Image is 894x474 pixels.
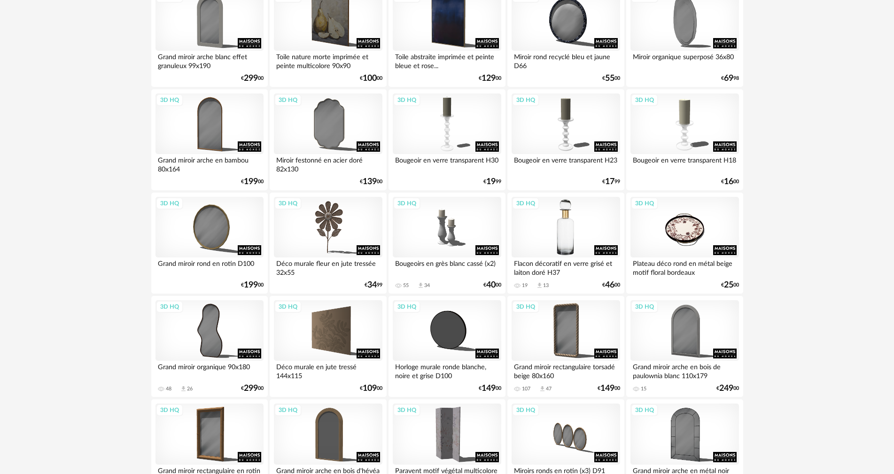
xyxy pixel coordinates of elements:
span: Download icon [536,282,543,289]
div: 3D HQ [631,404,658,416]
div: € 00 [241,75,264,82]
div: 107 [522,386,530,392]
a: 3D HQ Grand miroir arche en bambou 80x164 €19900 [151,89,268,191]
div: Bougeoirs en grès blanc cassé (x2) [393,257,501,276]
span: 69 [724,75,733,82]
div: € 00 [479,75,501,82]
span: Download icon [180,385,187,392]
a: 3D HQ Grand miroir rond en rotin D100 €19900 [151,193,268,294]
div: € 00 [721,179,739,185]
div: 3D HQ [631,197,658,210]
div: Miroir festonné en acier doré 82x130 [274,154,382,173]
div: 48 [166,386,171,392]
span: 55 [605,75,614,82]
span: 16 [724,179,733,185]
div: 3D HQ [274,197,302,210]
span: 100 [363,75,377,82]
a: 3D HQ Plateau déco rond en métal beige motif floral bordeaux €2500 [626,193,743,294]
div: 3D HQ [512,404,539,416]
span: 34 [367,282,377,288]
span: 149 [482,385,496,392]
span: 199 [244,282,258,288]
div: Bougeoir en verre transparent H23 [512,154,620,173]
div: 13 [543,282,549,289]
div: 3D HQ [156,301,183,313]
div: 3D HQ [631,301,658,313]
div: 3D HQ [156,404,183,416]
a: 3D HQ Grand miroir arche en bois de paulownia blanc 110x179 15 €24900 [626,296,743,397]
div: 3D HQ [274,94,302,106]
div: 3D HQ [156,94,183,106]
a: 3D HQ Grand miroir organique 90x180 48 Download icon 26 €29900 [151,296,268,397]
div: Grand miroir arche en bambou 80x164 [155,154,264,173]
div: 3D HQ [274,301,302,313]
div: Grand miroir organique 90x180 [155,361,264,380]
div: 3D HQ [393,197,420,210]
div: € 00 [360,385,382,392]
a: 3D HQ Flacon décoratif en verre grisé et laiton doré H37 19 Download icon 13 €4600 [507,193,624,294]
span: 199 [244,179,258,185]
div: Flacon décoratif en verre grisé et laiton doré H37 [512,257,620,276]
div: € 00 [598,385,620,392]
span: 299 [244,75,258,82]
span: 139 [363,179,377,185]
div: € 00 [716,385,739,392]
div: 19 [522,282,528,289]
a: 3D HQ Bougeoir en verre transparent H30 €1999 [389,89,505,191]
div: 34 [424,282,430,289]
div: 47 [546,386,552,392]
div: 3D HQ [393,404,420,416]
div: Bougeoir en verre transparent H30 [393,154,501,173]
div: Grand miroir rond en rotin D100 [155,257,264,276]
span: 149 [600,385,614,392]
div: Grand miroir arche en bois de paulownia blanc 110x179 [630,361,739,380]
div: € 99 [365,282,382,288]
div: € 99 [602,179,620,185]
div: Grand miroir arche blanc effet granuleux 99x190 [155,51,264,70]
a: 3D HQ Déco murale fleur en jute tressée 32x55 €3499 [270,193,386,294]
span: 40 [486,282,496,288]
div: Miroir rond recyclé bleu et jaune D66 [512,51,620,70]
div: € 98 [721,75,739,82]
div: Déco murale fleur en jute tressée 32x55 [274,257,382,276]
div: 3D HQ [393,301,420,313]
div: € 00 [602,75,620,82]
div: Déco murale en jute tressé 144x115 [274,361,382,380]
div: 26 [187,386,193,392]
div: € 00 [483,282,501,288]
span: Download icon [539,385,546,392]
a: 3D HQ Déco murale en jute tressé 144x115 €10900 [270,296,386,397]
div: 55 [403,282,409,289]
span: 129 [482,75,496,82]
div: Plateau déco rond en métal beige motif floral bordeaux [630,257,739,276]
div: € 00 [241,282,264,288]
a: 3D HQ Horloge murale ronde blanche, noire et grise D100 €14900 [389,296,505,397]
div: 3D HQ [393,94,420,106]
div: Horloge murale ronde blanche, noire et grise D100 [393,361,501,380]
div: Toile abstraite imprimée et peinte bleue et rose... [393,51,501,70]
div: 3D HQ [512,301,539,313]
span: 25 [724,282,733,288]
div: 3D HQ [512,197,539,210]
a: 3D HQ Grand miroir rectangulaire torsadé beige 80x160 107 Download icon 47 €14900 [507,296,624,397]
div: Miroir organique superposé 36x80 [630,51,739,70]
div: 15 [641,386,646,392]
span: 46 [605,282,614,288]
div: Bougeoir en verre transparent H18 [630,154,739,173]
div: € 00 [602,282,620,288]
div: € 00 [360,179,382,185]
div: 3D HQ [274,404,302,416]
div: 3D HQ [512,94,539,106]
div: € 00 [241,385,264,392]
span: 249 [719,385,733,392]
div: 3D HQ [631,94,658,106]
a: 3D HQ Bougeoirs en grès blanc cassé (x2) 55 Download icon 34 €4000 [389,193,505,294]
div: € 99 [483,179,501,185]
span: Download icon [417,282,424,289]
div: Grand miroir rectangulaire torsadé beige 80x160 [512,361,620,380]
div: € 00 [479,385,501,392]
span: 19 [486,179,496,185]
a: 3D HQ Miroir festonné en acier doré 82x130 €13900 [270,89,386,191]
div: € 00 [360,75,382,82]
span: 299 [244,385,258,392]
